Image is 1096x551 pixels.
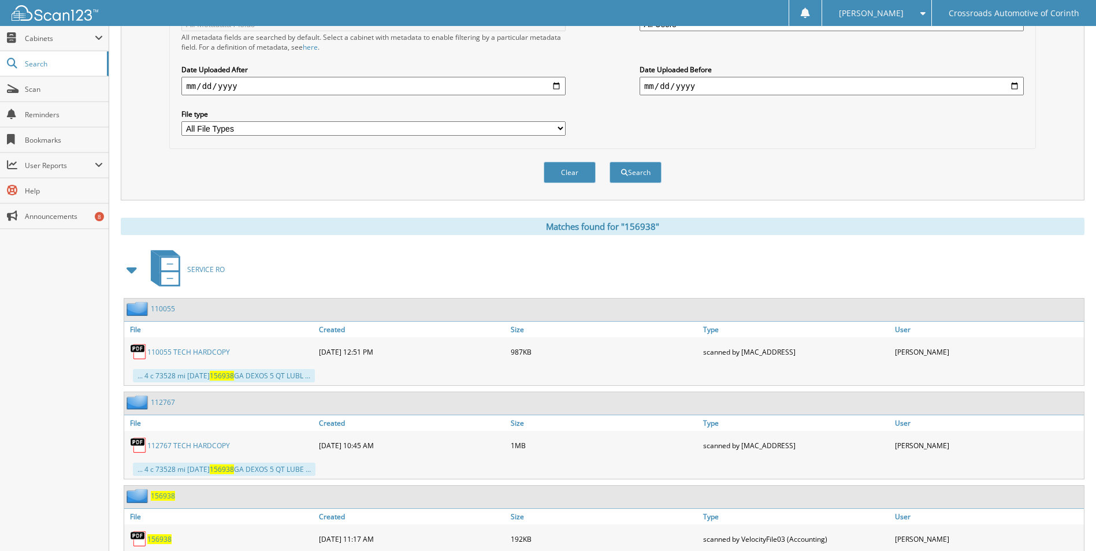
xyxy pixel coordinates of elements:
span: Cabinets [25,33,95,43]
img: PDF.png [130,530,147,548]
input: start [181,77,566,95]
span: 156938 [210,371,234,381]
a: User [892,415,1084,431]
div: scanned by [MAC_ADDRESS] [700,434,892,457]
button: Search [610,162,662,183]
a: User [892,509,1084,524]
a: 110055 [151,304,175,314]
a: Size [508,415,700,431]
img: folder2.png [127,301,151,316]
a: Size [508,322,700,337]
div: [DATE] 11:17 AM [316,527,508,550]
a: File [124,415,316,431]
a: Type [700,509,892,524]
div: ... 4 c 73528 mi [DATE] GA DEXOS 5 QT LUBE ... [133,463,315,476]
label: File type [181,109,566,119]
span: 156938 [210,464,234,474]
a: Created [316,509,508,524]
span: User Reports [25,161,95,170]
a: 112767 [151,397,175,407]
span: [PERSON_NAME] [839,10,904,17]
div: Matches found for "156938" [121,218,1084,235]
a: File [124,322,316,337]
a: User [892,322,1084,337]
div: [PERSON_NAME] [892,434,1084,457]
span: Scan [25,84,103,94]
div: 8 [95,212,104,221]
div: ... 4 c 73528 mi [DATE] GA DEXOS 5 QT LUBL ... [133,369,315,382]
span: Crossroads Automotive of Corinth [949,10,1079,17]
span: Reminders [25,110,103,120]
img: folder2.png [127,395,151,409]
span: Search [25,59,101,69]
a: Created [316,415,508,431]
span: Help [25,186,103,196]
input: end [640,77,1024,95]
a: 110055 TECH HARDCOPY [147,347,230,357]
div: [PERSON_NAME] [892,340,1084,363]
a: File [124,509,316,524]
div: scanned by [MAC_ADDRESS] [700,340,892,363]
a: Size [508,509,700,524]
button: Clear [544,162,596,183]
label: Date Uploaded Before [640,65,1024,75]
a: here [303,42,318,52]
span: SERVICE RO [187,265,225,274]
a: 112767 TECH HARDCOPY [147,441,230,451]
div: [DATE] 10:45 AM [316,434,508,457]
a: Type [700,415,892,431]
a: Type [700,322,892,337]
img: PDF.png [130,343,147,360]
div: 1MB [508,434,700,457]
span: Bookmarks [25,135,103,145]
div: 987KB [508,340,700,363]
img: folder2.png [127,489,151,503]
img: scan123-logo-white.svg [12,5,98,21]
div: scanned by VelocityFile03 (Accounting) [700,527,892,550]
div: All metadata fields are searched by default. Select a cabinet with metadata to enable filtering b... [181,32,566,52]
a: 156938 [151,491,175,501]
div: [PERSON_NAME] [892,527,1084,550]
a: Created [316,322,508,337]
a: SERVICE RO [144,247,225,292]
div: [DATE] 12:51 PM [316,340,508,363]
span: Announcements [25,211,103,221]
a: 156938 [147,534,172,544]
img: PDF.png [130,437,147,454]
div: 192KB [508,527,700,550]
label: Date Uploaded After [181,65,566,75]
